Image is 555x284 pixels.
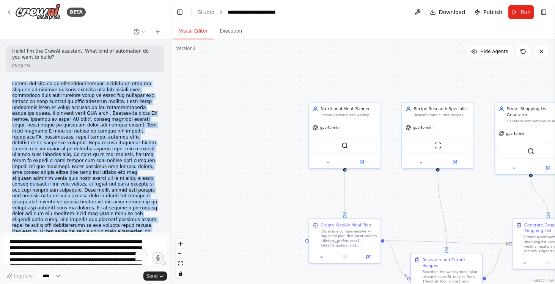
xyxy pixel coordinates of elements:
[506,131,526,136] span: gpt-4o-mini
[12,48,158,60] p: Hello! I'm the CrewAI assistant. What kind of automation do you want to build?
[198,8,296,16] nav: breadcrumb
[175,7,185,17] button: Hide left sidebar
[130,27,149,36] button: Switch to previous chat
[176,45,196,51] div: Version 1
[176,239,186,278] div: React Flow controls
[12,63,158,69] div: 05:30 PM
[176,239,186,249] button: zoom in
[435,172,450,250] g: Edge from 8d40be12-46ab-4b08-a0db-57a61990540b to 3ed2feb7-8197-4e03-ab62-822af7640083
[480,48,508,55] span: Hide Agents
[320,125,340,130] span: gpt-4o-mini
[413,125,433,130] span: gpt-4o-mini
[528,177,551,215] g: Edge from c9f11d27-dc1f-4651-aadb-febb993d748b to 9f206c49-1908-4eda-b49d-657cb4bb3859
[401,102,474,169] div: Recipe Research SpecialistResearch and curate recipes from {favorite_food_blogs} and discover new...
[342,172,347,215] g: Edge from da3b795b-77a9-4a85-bf80-87cfee9839f8 to f149a003-f754-4c58-b8d3-e1d547f47831
[439,8,465,16] span: Download
[198,9,215,15] a: Studio
[508,5,534,19] button: Run
[483,8,502,16] span: Publish
[414,113,470,117] div: Research and curate recipes from {favorite_food_blogs} and discover new dishes that match {dietar...
[527,148,534,154] img: SerperDevTool
[143,272,167,281] button: Send
[3,271,36,281] button: Improve
[14,273,33,279] span: Improve
[176,249,186,259] button: zoom out
[321,229,377,248] div: Develop a comprehensive 7-day meal plan that incorporates {dietary_preferences}, {health_goals}, ...
[423,257,479,268] div: Research and Curate Recipes
[520,8,531,16] span: Run
[345,159,378,165] button: Open in side panel
[321,113,377,117] div: Create personalized weekly meal plans that align with {dietary_preferences} and {health_goals}, e...
[15,3,61,20] img: Logo
[67,8,86,17] div: BETA
[214,23,248,39] button: Execution
[467,45,513,58] button: Hide Agents
[152,27,164,36] button: Start a new chat
[427,5,469,19] button: Download
[308,102,381,169] div: Nutritional Meal PlannerCreate personalized weekly meal plans that align with {dietary_preference...
[486,241,509,279] g: Edge from 3ed2feb7-8197-4e03-ab62-822af7640083 to 9f206c49-1908-4eda-b49d-657cb4bb3859
[471,5,505,19] button: Publish
[358,254,378,261] button: Open in side panel
[384,238,407,278] g: Edge from f149a003-f754-4c58-b8d3-e1d547f47831 to 3ed2feb7-8197-4e03-ab62-822af7640083
[384,238,509,247] g: Edge from f149a003-f754-4c58-b8d3-e1d547f47831 to 9f206c49-1908-4eda-b49d-657cb4bb3859
[308,218,381,264] div: Create Weekly Meal PlanDevelop a comprehensive 7-day meal plan that incorporates {dietary_prefere...
[321,106,377,112] div: Nutritional Meal Planner
[176,268,186,278] button: toggle interactivity
[533,278,554,282] a: React Flow attribution
[538,7,549,17] button: Show right sidebar
[146,273,158,279] span: Send
[434,142,441,149] img: ScrapeWebsiteTool
[153,252,164,264] button: Click to speak your automation idea
[414,106,470,112] div: Recipe Research Specialist
[3,235,167,265] textarea: To enrich screen reader interactions, please activate Accessibility in Grammarly extension settings
[341,142,348,149] img: SerperDevTool
[321,222,371,228] div: Create Weekly Meal Plan
[333,254,357,261] button: No output available
[173,23,214,39] button: Visual Editor
[176,259,186,268] button: fit view
[439,159,472,165] button: Open in side panel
